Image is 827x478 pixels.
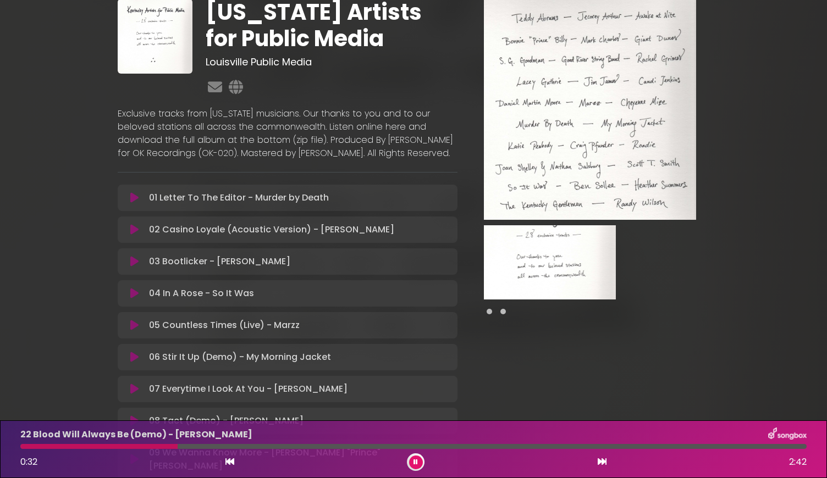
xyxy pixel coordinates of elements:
[149,223,394,236] p: 02 Casino Loyale (Acoustic Version) - [PERSON_NAME]
[149,287,254,300] p: 04 In A Rose - So It Was
[149,414,304,427] p: 08 Tact (Demo) - [PERSON_NAME]
[768,427,807,442] img: songbox-logo-white.png
[789,455,807,469] span: 2:42
[206,56,457,68] h3: Louisville Public Media
[149,382,348,396] p: 07 Everytime I Look At You - [PERSON_NAME]
[20,428,252,441] p: 22 Blood Will Always Be (Demo) - [PERSON_NAME]
[149,255,290,268] p: 03 Bootlicker - [PERSON_NAME]
[20,455,37,468] span: 0:32
[149,319,300,332] p: 05 Countless Times (Live) - Marzz
[149,191,329,204] p: 01 Letter To The Editor - Murder by Death
[149,351,331,364] p: 06 Stir It Up (Demo) - My Morning Jacket
[118,107,457,160] p: Exclusive tracks from [US_STATE] musicians. Our thanks to you and to our beloved stations all acr...
[484,225,616,299] img: VTNrOFRoSLGAMNB5FI85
